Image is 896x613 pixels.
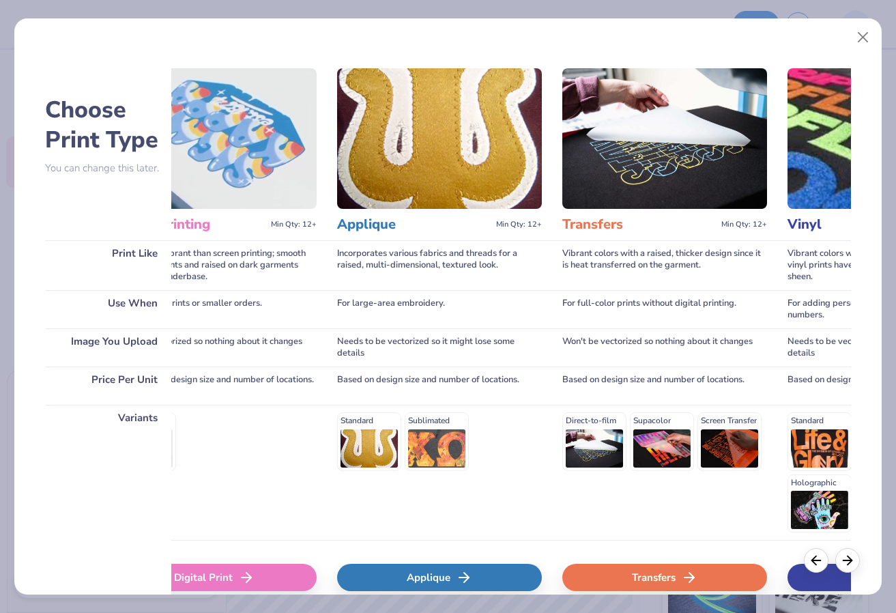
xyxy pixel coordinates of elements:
div: Print Like [45,240,171,290]
img: Applique [337,68,542,209]
img: Transfers [562,68,767,209]
div: Applique [337,564,542,591]
div: Incorporates various fabrics and threads for a raised, multi-dimensional, textured look. [337,240,542,290]
p: You can change this later. [45,162,171,174]
div: Won't be vectorized so nothing about it changes [112,328,317,367]
h3: Applique [337,216,491,233]
div: Won't be vectorized so nothing about it changes [562,328,767,367]
div: Needs to be vectorized so it might lose some details [337,328,542,367]
div: Image You Upload [45,328,171,367]
div: Based on design size and number of locations. [562,367,767,405]
h3: Digital Printing [112,216,265,233]
div: Cost based on design size and number of locations. [112,367,317,405]
div: For full-color prints without digital printing. [562,290,767,328]
div: For large-area embroidery. [337,290,542,328]
div: Digital Print [112,564,317,591]
img: Digital Printing [112,68,317,209]
div: For full-color prints or smaller orders. [112,290,317,328]
div: Variants [45,405,171,540]
div: Use When [45,290,171,328]
div: Based on design size and number of locations. [337,367,542,405]
div: Price Per Unit [45,367,171,405]
span: Min Qty: 12+ [721,220,767,229]
div: Vibrant colors with a raised, thicker design since it is heat transferred on the garment. [562,240,767,290]
h2: Choose Print Type [45,95,171,155]
span: Min Qty: 12+ [496,220,542,229]
button: Close [850,25,876,51]
span: Min Qty: 12+ [271,220,317,229]
div: Transfers [562,564,767,591]
div: Inks are less vibrant than screen printing; smooth on light garments and raised on dark garments ... [112,240,317,290]
h3: Transfers [562,216,716,233]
